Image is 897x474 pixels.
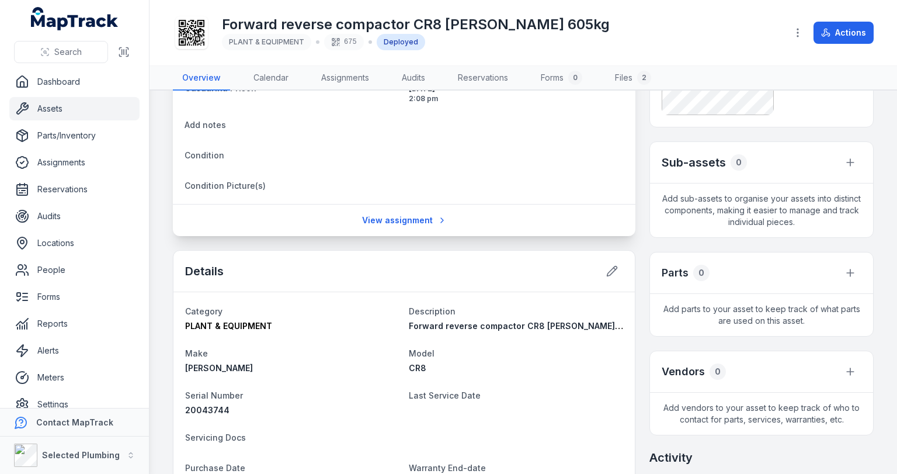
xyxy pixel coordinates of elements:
span: CR8 [409,363,426,373]
time: 9/18/2025, 2:08:19 PM [409,82,624,103]
a: Assignments [312,66,378,91]
a: Parts/Inventory [9,124,140,147]
span: [PERSON_NAME] [185,363,253,373]
span: Forward reverse compactor CR8 [PERSON_NAME] 605kg [409,321,644,331]
a: Alerts [9,339,140,362]
div: Deployed [377,34,425,50]
div: 2 [637,71,651,85]
a: Audits [392,66,434,91]
span: 20043744 [185,405,230,415]
a: Calendar [244,66,298,91]
span: Condition Picture(s) [185,181,266,191]
span: Description [409,306,456,316]
span: Servicing Docs [185,433,246,442]
button: Actions [813,22,874,44]
div: 0 [693,265,710,281]
span: Warranty End-date [409,463,486,473]
span: 2:08 pm [409,94,624,103]
a: Reservations [448,66,517,91]
span: Add parts to your asset to keep track of what parts are used on this asset. [650,294,873,336]
span: Serial Number [185,390,243,400]
span: Make [185,348,208,358]
h3: Vendors [662,364,705,380]
a: Reservations [9,178,140,201]
a: People [9,258,140,282]
a: Audits [9,205,140,228]
a: Files2 [606,66,660,91]
span: Purchase Date [185,463,245,473]
span: Model [409,348,434,358]
h2: Sub-assets [662,154,726,171]
a: Dashboard [9,70,140,94]
span: Add vendors to your asset to keep track of who to contact for parts, services, warranties, etc. [650,393,873,435]
a: Assignments [9,151,140,174]
a: Forms0 [531,66,592,91]
h2: Activity [649,449,693,466]
strong: Selected Plumbing [42,450,120,460]
button: Search [14,41,108,63]
a: View assignment [354,209,454,231]
span: PLANT & EQUIPMENT [229,37,304,46]
a: Assets [9,97,140,120]
span: Add notes [185,120,226,130]
strong: Contact MapTrack [36,417,113,427]
h2: Details [185,263,224,279]
h1: Forward reverse compactor CR8 [PERSON_NAME] 605kg [222,15,610,34]
span: Condition [185,150,224,160]
span: PLANT & EQUIPMENT [185,321,272,331]
div: 0 [568,71,582,85]
span: Last Service Date [409,390,481,400]
a: Overview [173,66,230,91]
a: MapTrack [31,7,119,30]
span: Category [185,306,222,316]
div: 0 [731,154,747,171]
a: Forms [9,285,140,309]
a: Locations [9,231,140,255]
span: Search [54,46,82,58]
a: Reports [9,312,140,335]
div: 0 [710,364,726,380]
a: Settings [9,393,140,416]
span: Add sub-assets to organise your assets into distinct components, making it easier to manage and t... [650,184,873,237]
h3: Parts [662,265,689,281]
a: Meters [9,366,140,389]
div: 675 [324,34,364,50]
